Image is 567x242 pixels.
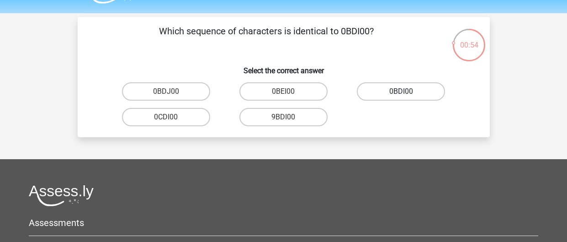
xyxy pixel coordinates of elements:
p: Which sequence of characters is identical to 0BDI00? [92,24,441,52]
label: 0CDI00 [122,108,210,126]
label: 0BEI00 [239,82,328,101]
label: 0BDJ00 [122,82,210,101]
label: 9BDI00 [239,108,328,126]
h5: Assessments [29,217,538,228]
img: Assessly logo [29,185,94,206]
label: 0BDI00 [357,82,445,101]
h6: Select the correct answer [92,59,475,75]
div: 00:54 [452,28,486,51]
